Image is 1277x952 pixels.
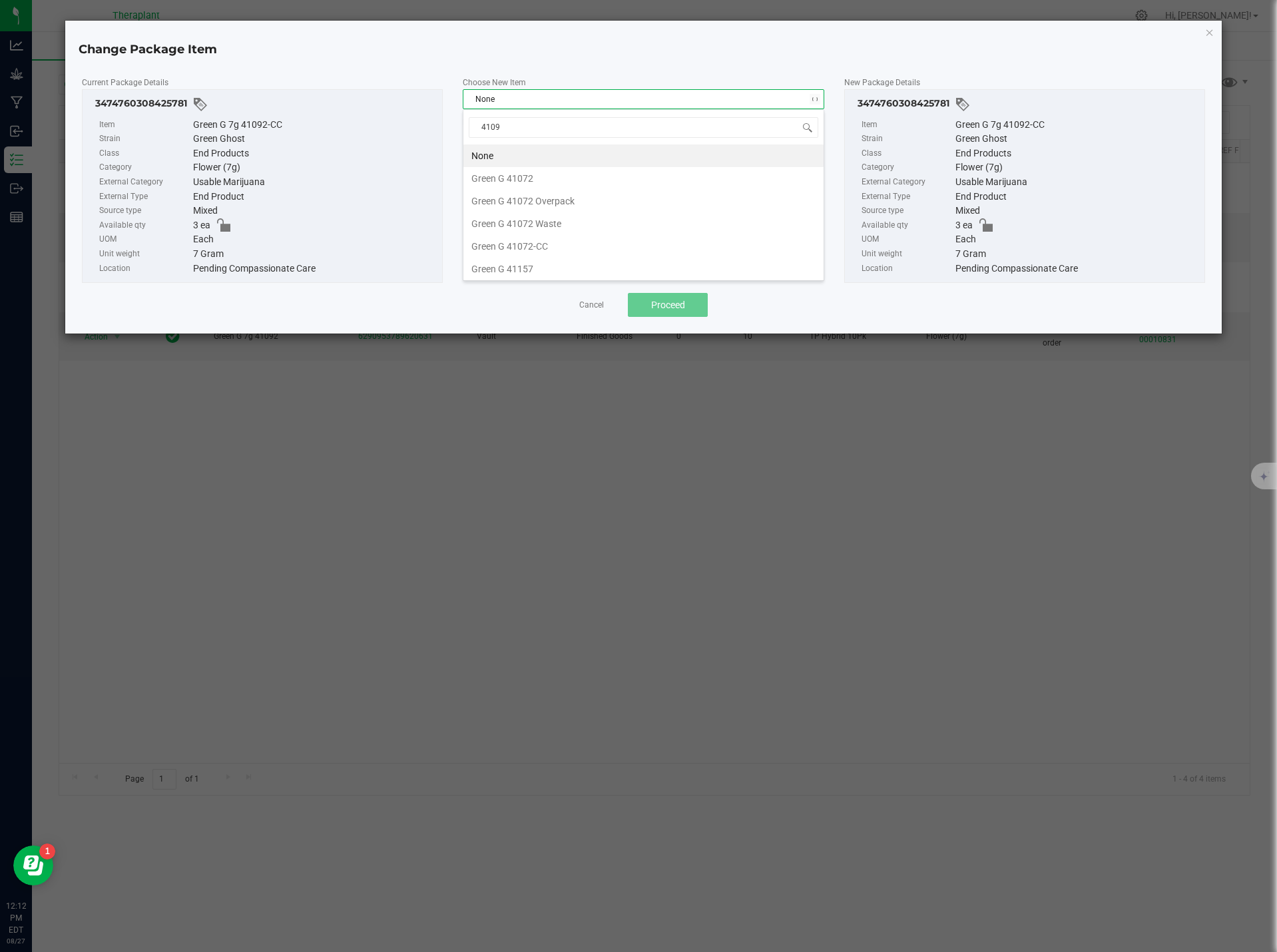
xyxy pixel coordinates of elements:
[99,204,190,218] label: Source type
[193,190,436,204] div: End Product
[862,175,952,190] label: External Category
[39,843,55,859] iframe: Resource center unread badge
[463,90,807,109] span: None
[193,118,436,132] div: Green G 7g 41092-CC
[955,132,1198,146] div: Green Ghost
[463,144,824,167] li: None
[862,204,952,218] label: Source type
[193,262,436,276] div: Pending Compassionate Care
[628,293,708,317] button: Proceed
[193,160,436,175] div: Flower (7g)
[955,175,1198,190] div: Usable Marijuana
[955,118,1198,132] div: Green G 7g 41092-CC
[955,218,973,233] span: 3 ea
[193,132,436,146] div: Green Ghost
[463,190,824,212] li: Green G 41072 Overpack
[99,132,190,146] label: Strain
[99,190,190,204] label: External Type
[955,247,1198,262] div: 7 Gram
[844,78,920,87] span: New Package Details
[193,247,436,262] div: 7 Gram
[463,212,824,235] li: Green G 41072 Waste
[99,232,190,247] label: UOM
[463,167,824,190] li: Green G 41072
[955,204,1198,218] div: Mixed
[463,78,526,87] span: Choose New Item
[99,262,190,276] label: Location
[862,118,952,132] label: Item
[858,97,1198,113] div: 3474760308425781
[862,146,952,161] label: Class
[862,262,952,276] label: Location
[862,132,952,146] label: Strain
[95,97,436,113] div: 3474760308425781
[99,247,190,262] label: Unit weight
[79,41,1209,59] h4: Change Package Item
[862,160,952,175] label: Category
[862,190,952,204] label: External Type
[193,146,436,161] div: End Products
[862,247,952,262] label: Unit weight
[955,160,1198,175] div: Flower (7g)
[193,175,436,190] div: Usable Marijuana
[955,146,1198,161] div: End Products
[862,218,952,233] label: Available qty
[955,190,1198,204] div: End Product
[193,232,436,247] div: Each
[99,160,190,175] label: Category
[579,300,604,311] a: Cancel
[862,232,952,247] label: UOM
[955,232,1198,247] div: Each
[99,218,190,233] label: Available qty
[955,262,1198,276] div: Pending Compassionate Care
[463,258,824,280] li: Green G 41157
[193,218,210,233] span: 3 ea
[82,78,168,87] span: Current Package Details
[193,204,436,218] div: Mixed
[99,146,190,161] label: Class
[13,845,53,885] iframe: Resource center
[99,118,190,132] label: Item
[651,300,685,310] span: Proceed
[463,235,824,258] li: Green G 41072-CC
[99,175,190,190] label: External Category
